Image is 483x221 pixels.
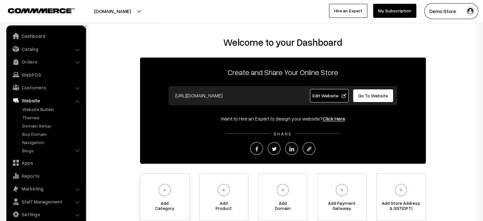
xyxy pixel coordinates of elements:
a: Settings [8,209,84,220]
a: My Subscription [373,4,416,18]
a: Themes [21,114,84,121]
a: Catalog [8,43,84,55]
a: AddProduct [199,173,249,221]
a: Blogs [21,147,84,154]
img: plus.svg [156,181,173,199]
a: Edit Website [310,89,349,102]
img: plus.svg [333,181,351,199]
p: Create and Share Your Online Store [140,66,426,78]
span: Edit Website [312,93,346,98]
img: plus.svg [274,181,292,199]
a: Orders [8,56,84,67]
span: Add Payment Gateway [318,201,366,213]
div: Want to Hire an Expert to design your website? [140,115,426,122]
span: Add Category [140,201,189,213]
a: Apps [8,157,84,169]
a: Click Here [323,115,345,122]
a: Buy Domain [21,131,84,137]
span: Add Store Address & GST(OPT) [377,201,426,213]
img: COMMMERCE [8,8,75,13]
a: Add Store Address& GST(OPT) [376,173,426,221]
h2: Welcome to your Dashboard [95,37,470,48]
button: Demo Store [424,3,478,19]
img: plus.svg [215,181,232,199]
a: Go To Website [353,89,394,102]
a: Staff Management [8,196,84,207]
a: Add PaymentGateway [317,173,367,221]
a: COMMMERCE [8,6,64,14]
button: [DOMAIN_NAME] [72,3,153,19]
a: WebPOS [8,69,84,80]
a: AddDomain [258,173,308,221]
a: Navigation [21,139,84,146]
a: Hire an Expert [329,4,367,18]
span: Add Product [199,201,248,213]
span: SHARE [270,131,295,136]
a: Website [8,95,84,106]
span: Add Domain [258,201,307,213]
img: plus.svg [392,181,410,199]
a: Website Builder [21,106,84,113]
a: Marketing [8,183,84,194]
a: Reports [8,170,84,182]
a: Dashboard [8,30,84,42]
a: Domain Setup [21,122,84,129]
a: AddCategory [140,173,190,221]
img: user [466,6,475,16]
a: Customers [8,82,84,93]
span: Go To Website [358,93,388,98]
